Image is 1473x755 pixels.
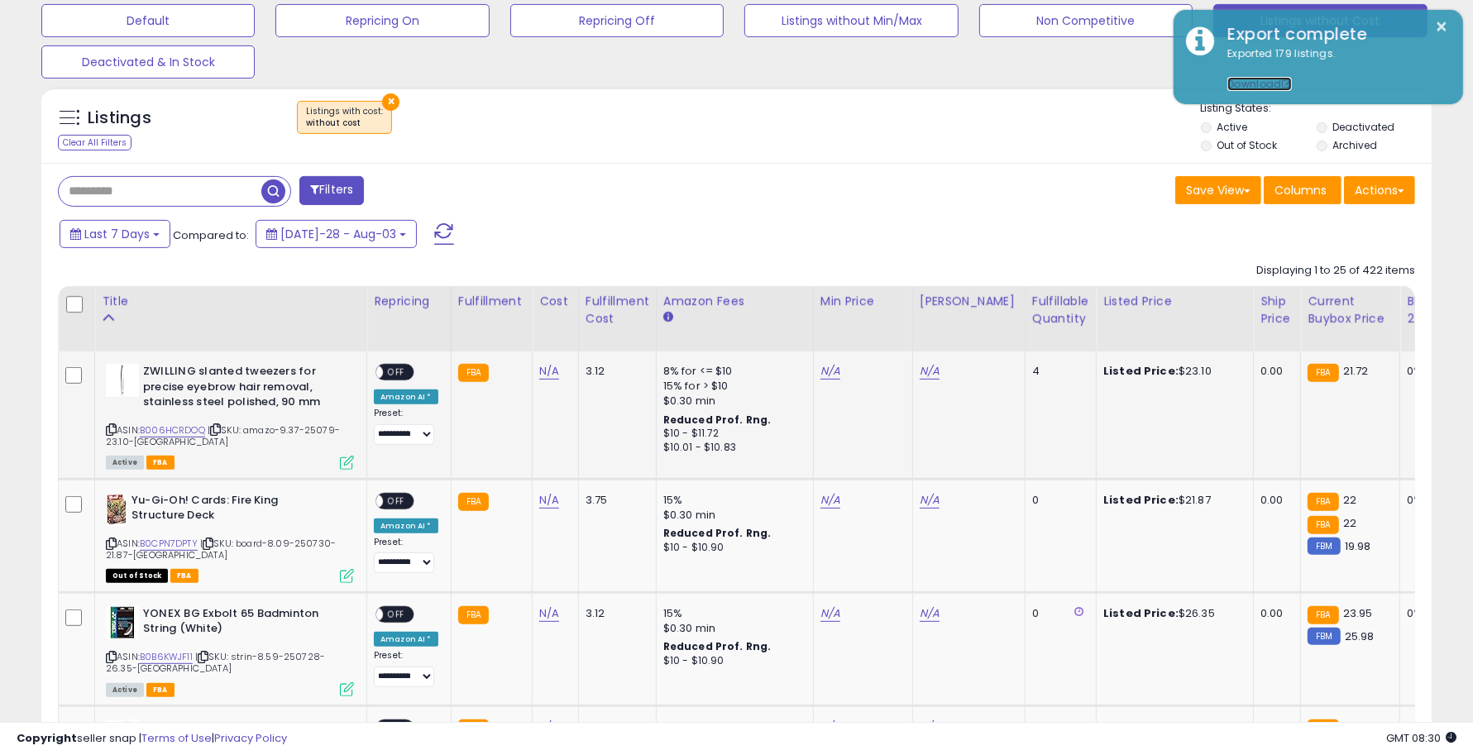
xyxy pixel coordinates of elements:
button: Non Competitive [979,4,1193,37]
small: FBA [458,364,489,382]
span: 22 [1343,492,1356,508]
div: $23.10 [1103,364,1241,379]
small: Amazon Fees. [663,310,673,325]
div: 3.12 [586,606,643,621]
span: Columns [1275,182,1327,198]
div: ASIN: [106,364,354,468]
small: FBA [1308,516,1338,534]
div: 15% [663,493,801,508]
div: Repricing [374,293,444,310]
a: N/A [820,605,840,622]
div: 0% [1407,493,1461,508]
small: FBA [1308,493,1338,511]
div: seller snap | | [17,731,287,747]
div: 15% [663,606,801,621]
div: without cost [306,117,383,129]
span: [DATE]-28 - Aug-03 [280,226,396,242]
b: Reduced Prof. Rng. [663,639,772,653]
a: N/A [539,492,559,509]
a: N/A [820,492,840,509]
small: FBM [1308,628,1340,645]
img: 51hNgcu95uL._SL40_.jpg [106,493,127,526]
div: 0.00 [1260,364,1288,379]
span: | SKU: amazo-9.37-25079-23.10-[GEOGRAPHIC_DATA] [106,423,340,448]
span: 2025-08-11 08:30 GMT [1386,730,1456,746]
span: OFF [383,366,409,380]
a: N/A [820,363,840,380]
button: Repricing On [275,4,489,37]
span: FBA [146,456,175,470]
button: Actions [1344,176,1415,204]
b: Yu-Gi-Oh! Cards: Fire King Structure Deck [132,493,332,528]
div: 0.00 [1260,606,1288,621]
span: 22 [1343,515,1356,531]
button: × [1436,17,1449,37]
span: Last 7 Days [84,226,150,242]
div: Displaying 1 to 25 of 422 items [1256,263,1415,279]
span: | SKU: strin-8.59-250728-26.35-[GEOGRAPHIC_DATA] [106,650,325,675]
img: 51p7GtT+wFL._SL40_.jpg [106,606,139,639]
div: 0% [1407,364,1461,379]
div: $10 - $10.90 [663,541,801,555]
div: Ship Price [1260,293,1294,327]
div: $0.30 min [663,621,801,636]
div: 0% [1407,606,1461,621]
b: YONEX BG Exbolt 65 Badminton String (White) [143,606,344,641]
small: FBA [1308,364,1338,382]
div: 0 [1032,606,1083,621]
div: 4 [1032,364,1083,379]
a: N/A [920,363,940,380]
label: Out of Stock [1217,138,1277,152]
span: 23.95 [1343,605,1373,621]
span: OFF [383,607,409,621]
button: Listings without Min/Max [744,4,958,37]
div: Amazon AI * [374,632,438,647]
div: Current Buybox Price [1308,293,1393,327]
a: Download [1227,77,1292,91]
a: B0CPN7DPTY [140,537,198,551]
small: FBA [458,493,489,511]
span: FBA [170,569,198,583]
div: Amazon Fees [663,293,806,310]
button: Repricing Off [510,4,724,37]
div: 3.75 [586,493,643,508]
div: Cost [539,293,572,310]
button: Filters [299,176,364,205]
small: FBA [1308,606,1338,624]
div: Exported 179 listings. [1215,46,1451,93]
div: Amazon AI * [374,389,438,404]
a: Privacy Policy [214,730,287,746]
div: Min Price [820,293,906,310]
div: Clear All Filters [58,135,132,151]
span: 25.98 [1345,628,1375,644]
button: Save View [1175,176,1261,204]
div: $0.30 min [663,394,801,409]
div: Preset: [374,408,438,445]
div: $21.87 [1103,493,1241,508]
div: Preset: [374,537,438,574]
p: Listing States: [1201,101,1432,117]
span: All listings currently available for purchase on Amazon [106,683,144,697]
div: $26.35 [1103,606,1241,621]
div: Preset: [374,650,438,687]
span: Listings with cost : [306,105,383,130]
div: ASIN: [106,606,354,695]
label: Archived [1332,138,1377,152]
button: Last 7 Days [60,220,170,248]
button: Deactivated & In Stock [41,45,255,79]
span: All listings that are currently out of stock and unavailable for purchase on Amazon [106,569,168,583]
button: Listings without Cost [1213,4,1427,37]
div: 8% for <= $10 [663,364,801,379]
button: × [382,93,399,111]
label: Active [1217,120,1247,134]
div: $10 - $10.90 [663,654,801,668]
div: $10.01 - $10.83 [663,441,801,455]
div: Fulfillable Quantity [1032,293,1089,327]
div: [PERSON_NAME] [920,293,1018,310]
div: Listed Price [1103,293,1246,310]
div: ASIN: [106,493,354,581]
div: 3.12 [586,364,643,379]
div: 0 [1032,493,1083,508]
div: BB Share 24h. [1407,293,1467,327]
a: B0B6KWJF11 [140,650,193,664]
